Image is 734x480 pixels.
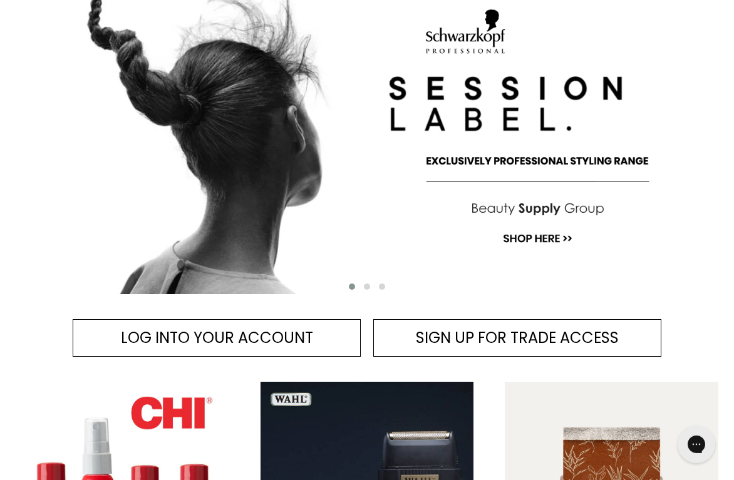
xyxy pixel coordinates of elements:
[73,319,361,357] a: LOG INTO YOUR ACCOUNT
[671,421,721,467] iframe: Gorgias live chat messenger
[416,327,619,348] span: SIGN UP FOR TRADE ACCESS
[373,319,661,357] a: SIGN UP FOR TRADE ACCESS
[121,327,313,348] span: LOG INTO YOUR ACCOUNT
